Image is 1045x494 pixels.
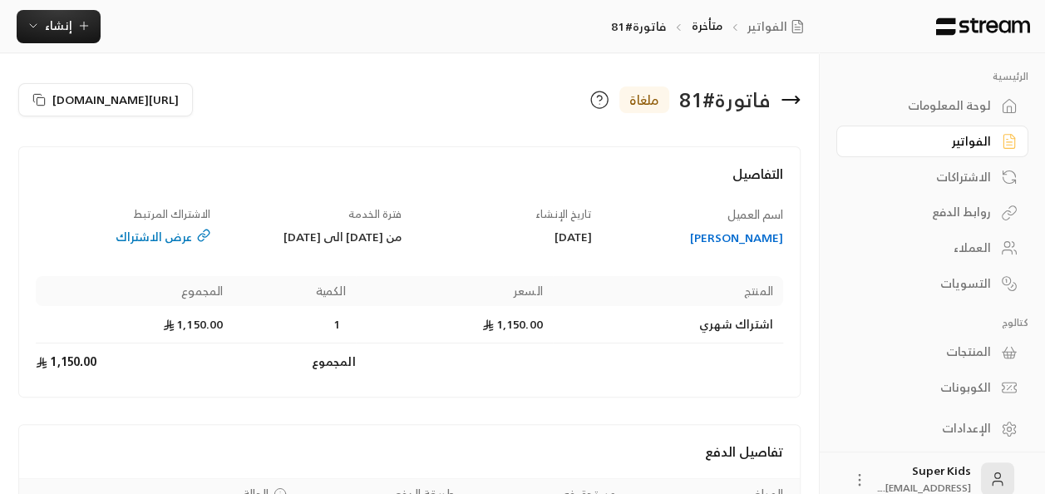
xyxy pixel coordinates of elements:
td: 1,150.00 [356,306,553,343]
div: روابط الدفع [857,204,991,220]
div: التسويات [857,275,991,292]
div: لوحة المعلومات [857,97,991,114]
td: اشتراك شهري [553,306,783,343]
th: المجموع [36,276,233,306]
a: الإعدادات [836,412,1028,445]
button: [URL][DOMAIN_NAME] [18,83,193,116]
a: المنتجات [836,336,1028,368]
a: الفواتير [747,18,811,35]
a: لوحة المعلومات [836,90,1028,122]
span: ملغاة [629,90,659,110]
div: الإعدادات [857,420,991,437]
a: [PERSON_NAME] [609,230,783,246]
a: روابط الدفع [836,196,1028,229]
h4: التفاصيل [36,164,783,200]
th: المنتج [553,276,783,306]
div: الاشتراكات [857,169,991,185]
span: 1 [329,316,346,333]
table: Products [36,276,783,380]
th: الكمية [233,276,355,306]
a: الاشتراكات [836,161,1028,193]
div: فاتورة # 81 [679,86,771,113]
span: فترة الخدمة [348,205,402,224]
a: الكوبونات [836,372,1028,404]
a: العملاء [836,232,1028,264]
span: الاشتراك المرتبط [133,205,210,224]
div: المنتجات [857,343,991,360]
div: الكوبونات [857,379,991,396]
div: الفواتير [857,133,991,150]
nav: breadcrumb [611,17,811,35]
span: اسم العميل [727,204,783,225]
p: الرئيسية [836,70,1028,83]
a: الفواتير [836,126,1028,158]
a: متأخرة [691,15,722,36]
img: Logo [934,17,1032,36]
span: إنشاء [45,15,72,36]
span: تاريخ الإنشاء [535,205,592,224]
th: السعر [356,276,553,306]
button: إنشاء [17,10,101,43]
div: [DATE] [417,229,592,245]
div: من [DATE] الى [DATE] [227,229,402,245]
a: عرض الاشتراك [36,229,210,245]
a: التسويات [836,267,1028,299]
p: فاتورة#81 [611,18,666,35]
span: [URL][DOMAIN_NAME] [52,89,179,110]
h4: تفاصيل الدفع [36,442,783,462]
td: المجموع [233,343,355,380]
p: كتالوج [836,316,1028,329]
td: 1,150.00 [36,343,233,380]
td: 1,150.00 [36,306,233,343]
div: العملاء [857,240,991,256]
